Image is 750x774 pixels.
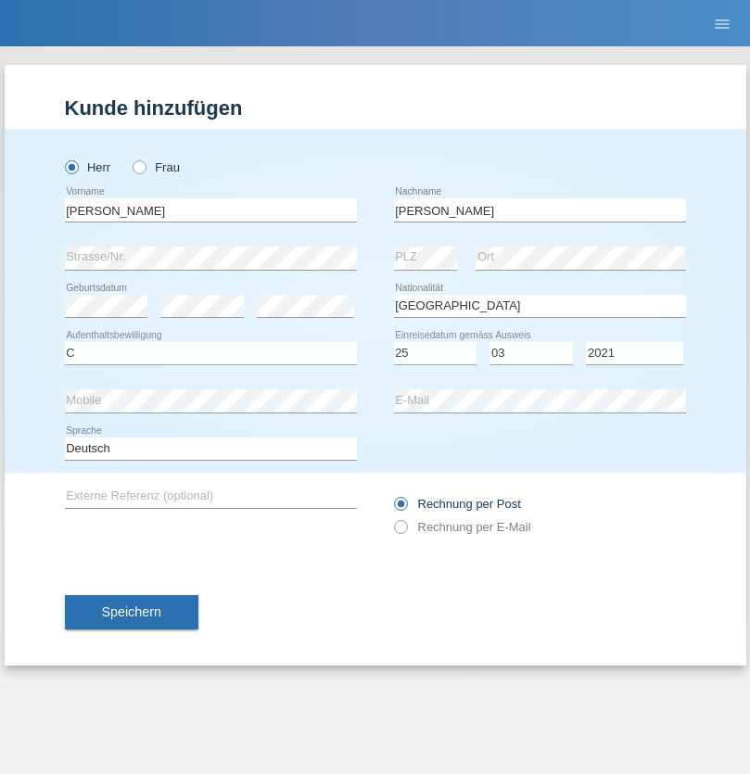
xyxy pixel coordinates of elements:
input: Rechnung per E-Mail [394,520,406,543]
label: Rechnung per Post [394,497,521,511]
i: menu [713,15,731,33]
label: Herr [65,160,111,174]
input: Herr [65,160,77,172]
label: Frau [133,160,180,174]
button: Speichern [65,595,198,630]
label: Rechnung per E-Mail [394,520,531,534]
input: Rechnung per Post [394,497,406,520]
input: Frau [133,160,145,172]
span: Speichern [102,604,161,619]
h1: Kunde hinzufügen [65,96,686,120]
a: menu [704,18,741,29]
